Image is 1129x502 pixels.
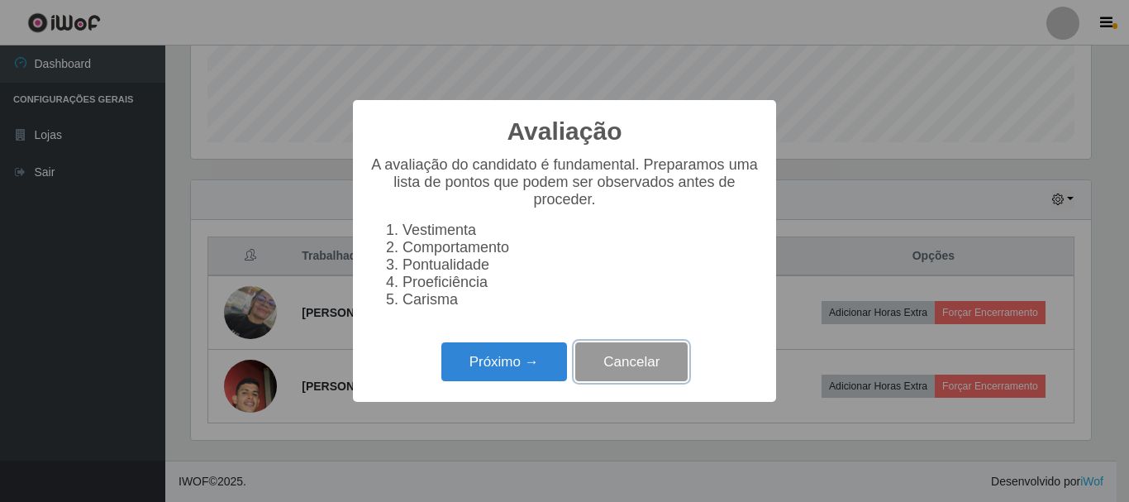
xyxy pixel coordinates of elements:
li: Carisma [403,291,760,308]
li: Proeficiência [403,274,760,291]
button: Cancelar [575,342,688,381]
li: Vestimenta [403,222,760,239]
li: Comportamento [403,239,760,256]
button: Próximo → [441,342,567,381]
p: A avaliação do candidato é fundamental. Preparamos uma lista de pontos que podem ser observados a... [369,156,760,208]
h2: Avaliação [507,117,622,146]
li: Pontualidade [403,256,760,274]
